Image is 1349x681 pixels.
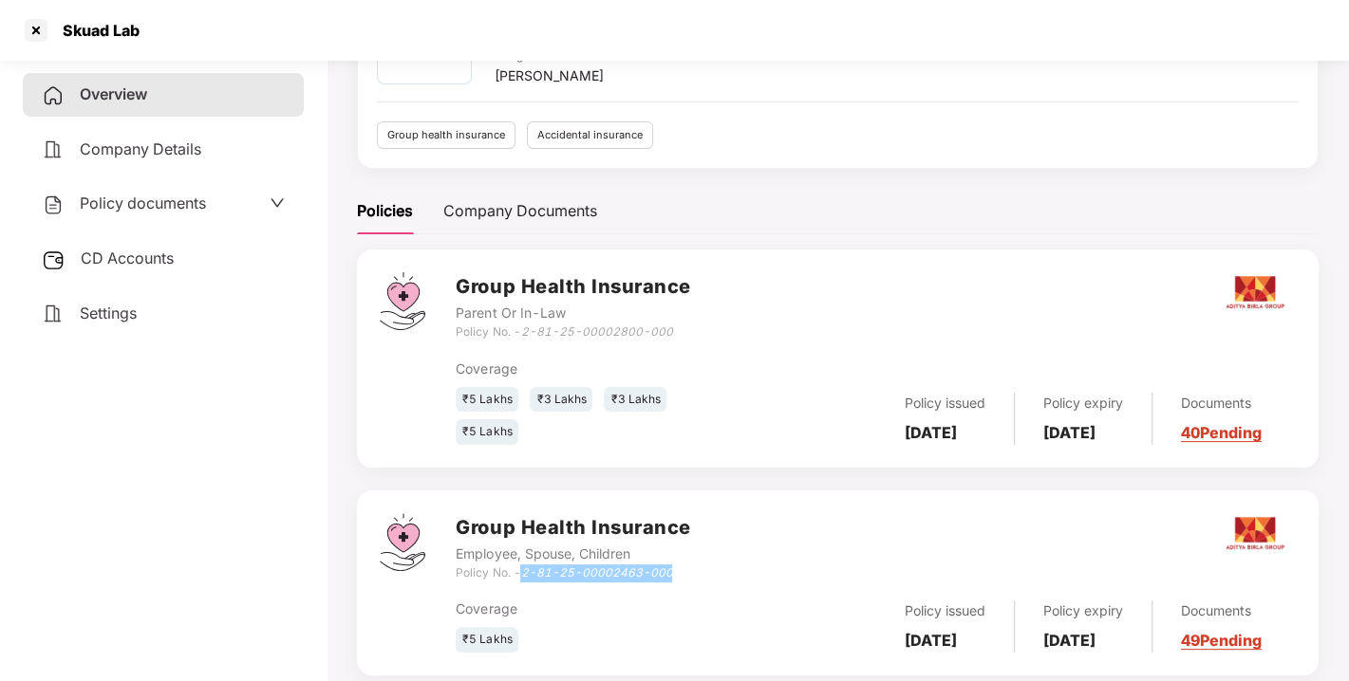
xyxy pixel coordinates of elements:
img: svg+xml;base64,PHN2ZyB4bWxucz0iaHR0cDovL3d3dy53My5vcmcvMjAwMC9zdmciIHdpZHRoPSI0Ny43MTQiIGhlaWdodD... [380,513,425,571]
img: svg+xml;base64,PHN2ZyB4bWxucz0iaHR0cDovL3d3dy53My5vcmcvMjAwMC9zdmciIHdpZHRoPSIyNCIgaGVpZ2h0PSIyNC... [42,193,65,216]
div: ₹5 Lakhs [456,387,518,413]
div: Policy expiry [1043,600,1123,621]
img: aditya.png [1222,259,1288,325]
i: 2-81-25-00002463-000 [520,565,672,580]
span: Settings [80,304,137,322]
div: Accidental insurance [527,121,653,149]
div: ₹3 Lakhs [604,387,666,413]
img: svg+xml;base64,PHN2ZyB3aWR0aD0iMjUiIGhlaWdodD0iMjQiIHZpZXdCb3g9IjAgMCAyNSAyNCIgZmlsbD0ibm9uZSIgeG... [42,248,66,271]
i: 2-81-25-00002800-000 [520,324,672,339]
div: Documents [1181,600,1262,621]
img: svg+xml;base64,PHN2ZyB4bWxucz0iaHR0cDovL3d3dy53My5vcmcvMjAwMC9zdmciIHdpZHRoPSIyNCIgaGVpZ2h0PSIyNC... [42,303,65,325]
div: Policy issued [905,393,985,414]
div: Policy No. - [456,323,690,341]
img: svg+xml;base64,PHN2ZyB4bWxucz0iaHR0cDovL3d3dy53My5vcmcvMjAwMC9zdmciIHdpZHRoPSI0Ny43MTQiIGhlaWdodD... [380,272,425,330]
div: Documents [1181,393,1262,414]
img: svg+xml;base64,PHN2ZyB4bWxucz0iaHR0cDovL3d3dy53My5vcmcvMjAwMC9zdmciIHdpZHRoPSIyNCIgaGVpZ2h0PSIyNC... [42,84,65,107]
div: Policy No. - [456,564,690,582]
img: aditya.png [1222,500,1288,566]
a: 40 Pending [1181,423,1262,442]
h3: Group Health Insurance [456,272,690,302]
div: Parent Or In-Law [456,303,690,323]
div: Company Documents [443,199,597,223]
div: Policies [357,199,413,223]
b: [DATE] [905,631,957,650]
div: ₹5 Lakhs [456,627,518,653]
h3: Group Health Insurance [456,513,690,543]
b: [DATE] [905,423,957,442]
div: ₹5 Lakhs [456,419,518,445]
div: Skuad Lab [51,21,140,40]
b: [DATE] [1043,631,1096,650]
div: Policy issued [905,600,985,621]
b: [DATE] [1043,423,1096,442]
span: down [270,195,285,211]
div: Employee, Spouse, Children [456,543,690,564]
div: Coverage [456,598,736,619]
img: svg+xml;base64,PHN2ZyB4bWxucz0iaHR0cDovL3d3dy53My5vcmcvMjAwMC9zdmciIHdpZHRoPSIyNCIgaGVpZ2h0PSIyNC... [42,138,65,161]
div: [PERSON_NAME] [495,65,604,86]
div: Group health insurance [377,121,515,149]
span: Policy documents [80,193,206,212]
div: Coverage [456,359,736,379]
span: Company Details [80,139,201,158]
div: Policy expiry [1043,393,1123,414]
a: 49 Pending [1181,631,1262,650]
div: ₹3 Lakhs [530,387,592,413]
span: Overview [80,84,147,103]
span: CD Accounts [81,248,174,267]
